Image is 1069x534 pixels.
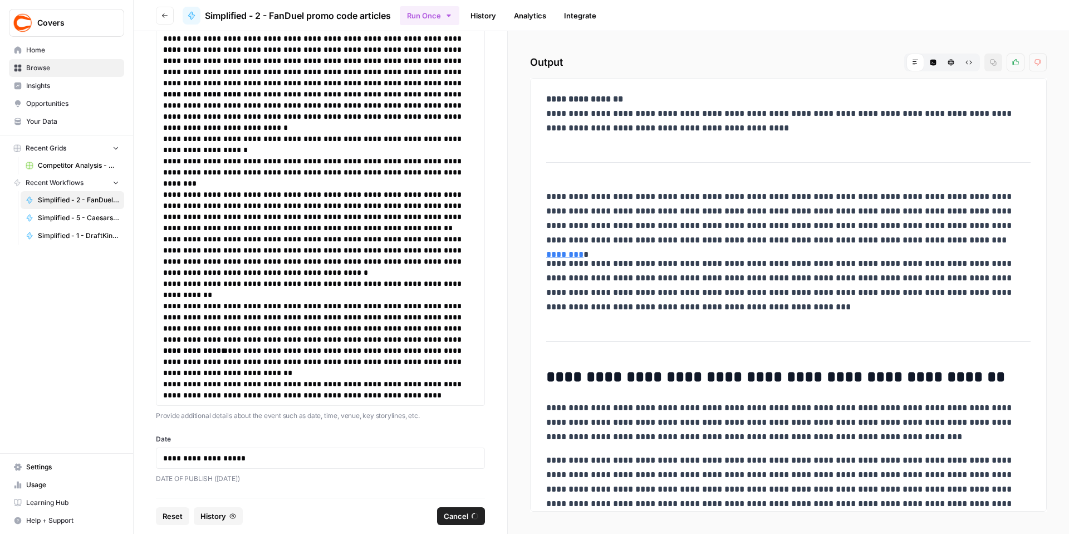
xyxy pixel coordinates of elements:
[21,209,124,227] a: Simplified - 5 - Caesars Sportsbook promo code articles
[400,6,459,25] button: Run Once
[21,227,124,245] a: Simplified - 1 - DraftKings promo code articles
[26,63,119,73] span: Browse
[156,473,485,484] p: DATE OF PUBLISH ([DATE])
[507,7,553,25] a: Analytics
[9,512,124,530] button: Help + Support
[9,140,124,157] button: Recent Grids
[9,174,124,191] button: Recent Workflows
[163,511,183,522] span: Reset
[38,231,119,241] span: Simplified - 1 - DraftKings promo code articles
[26,143,66,153] span: Recent Grids
[9,494,124,512] a: Learning Hub
[9,113,124,130] a: Your Data
[156,434,485,444] label: Date
[437,507,485,525] button: Cancel
[21,191,124,209] a: Simplified - 2 - FanDuel promo code articles
[9,476,124,494] a: Usage
[26,516,119,526] span: Help + Support
[464,7,503,25] a: History
[21,157,124,174] a: Competitor Analysis - URL Specific Grid
[26,498,119,508] span: Learning Hub
[26,116,119,127] span: Your Data
[183,7,391,25] a: Simplified - 2 - FanDuel promo code articles
[38,161,119,171] span: Competitor Analysis - URL Specific Grid
[13,13,33,33] img: Covers Logo
[9,95,124,113] a: Opportunities
[205,9,391,22] span: Simplified - 2 - FanDuel promo code articles
[26,45,119,55] span: Home
[194,507,243,525] button: History
[156,507,189,525] button: Reset
[530,54,1047,71] h2: Output
[26,178,84,188] span: Recent Workflows
[9,9,124,37] button: Workspace: Covers
[26,480,119,490] span: Usage
[200,511,226,522] span: History
[9,59,124,77] a: Browse
[37,17,105,28] span: Covers
[26,81,119,91] span: Insights
[26,99,119,109] span: Opportunities
[557,7,603,25] a: Integrate
[38,213,119,223] span: Simplified - 5 - Caesars Sportsbook promo code articles
[26,462,119,472] span: Settings
[38,195,119,205] span: Simplified - 2 - FanDuel promo code articles
[9,77,124,95] a: Insights
[9,458,124,476] a: Settings
[156,410,485,421] p: Provide additional details about the event such as date, time, venue, key storylines, etc.
[9,41,124,59] a: Home
[444,511,468,522] span: Cancel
